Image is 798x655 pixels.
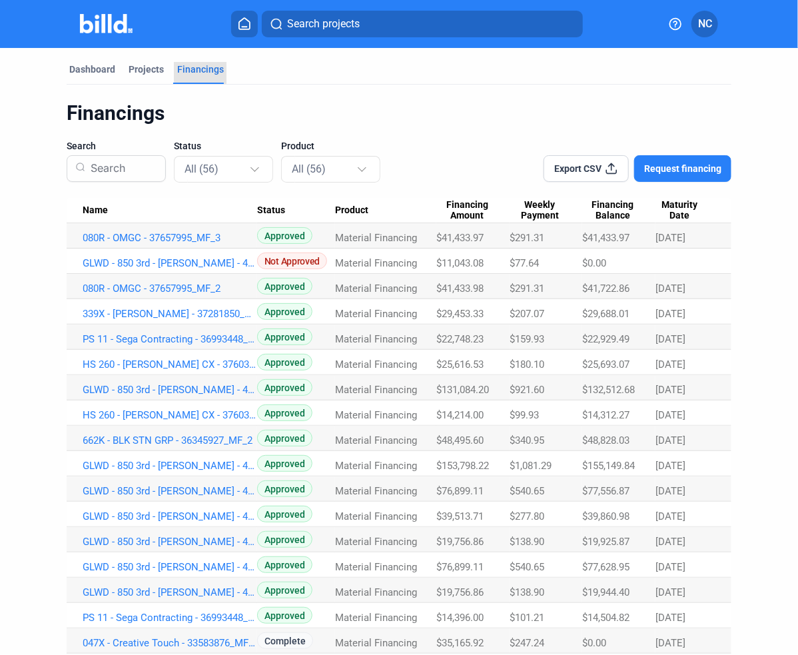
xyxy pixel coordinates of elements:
[83,205,257,217] div: Name
[436,586,484,598] span: $19,756.86
[83,612,257,624] a: PS 11 - Sega Contracting - 36993448_MF_2
[655,199,703,222] span: Maturity Date
[83,561,257,573] a: GLWD - 850 3rd - [PERSON_NAME] - 40193008_MF_2
[257,404,312,421] span: Approved
[698,16,712,32] span: NC
[335,257,417,269] span: Material Financing
[335,232,417,244] span: Material Financing
[582,510,629,522] span: $39,860.98
[174,139,201,153] span: Status
[177,63,224,76] div: Financings
[655,232,685,244] span: [DATE]
[544,155,629,182] button: Export CSV
[436,232,484,244] span: $41,433.97
[510,409,539,421] span: $99.93
[436,612,484,624] span: $14,396.00
[436,333,484,345] span: $22,748.23
[257,480,312,497] span: Approved
[510,485,544,497] span: $540.65
[634,155,731,182] button: Request financing
[436,637,484,649] span: $35,165.92
[582,199,643,222] span: Financing Balance
[436,485,484,497] span: $76,899.11
[83,358,257,370] a: HS 260 - [PERSON_NAME] CX - 37603851_MF_3
[83,409,257,421] a: HS 260 - [PERSON_NAME] CX - 37603851_MF_2
[655,199,715,222] div: Maturity Date
[257,278,312,295] span: Approved
[436,384,489,396] span: $131,084.20
[582,536,629,548] span: $19,925.87
[292,163,326,175] mat-select-trigger: All (56)
[582,637,606,649] span: $0.00
[655,586,685,598] span: [DATE]
[335,485,417,497] span: Material Financing
[582,434,629,446] span: $48,828.03
[335,510,417,522] span: Material Financing
[510,536,544,548] span: $138.90
[582,586,629,598] span: $19,944.40
[691,11,718,37] button: NC
[510,199,582,222] div: Weekly Payment
[83,586,257,598] a: GLWD - 850 3rd - [PERSON_NAME] - 40193008_MF_1
[655,561,685,573] span: [DATE]
[510,561,544,573] span: $540.65
[335,333,417,345] span: Material Financing
[582,409,629,421] span: $14,312.27
[582,612,629,624] span: $14,504.82
[510,434,544,446] span: $340.95
[655,283,685,295] span: [DATE]
[335,612,417,624] span: Material Financing
[655,434,685,446] span: [DATE]
[335,308,417,320] span: Material Financing
[510,510,544,522] span: $277.80
[257,303,312,320] span: Approved
[436,510,484,522] span: $39,513.71
[80,14,133,33] img: Billd Company Logo
[257,227,312,244] span: Approved
[335,637,417,649] span: Material Financing
[83,485,257,497] a: GLWD - 850 3rd - [PERSON_NAME] - 40193008_MF_5
[655,308,685,320] span: [DATE]
[582,257,606,269] span: $0.00
[83,205,108,217] span: Name
[257,379,312,396] span: Approved
[510,586,544,598] span: $138.90
[510,308,544,320] span: $207.07
[67,139,96,153] span: Search
[655,612,685,624] span: [DATE]
[436,199,510,222] div: Financing Amount
[257,582,312,598] span: Approved
[257,531,312,548] span: Approved
[436,308,484,320] span: $29,453.33
[67,101,731,126] div: Financings
[335,358,417,370] span: Material Financing
[257,205,335,217] div: Status
[257,354,312,370] span: Approved
[335,561,417,573] span: Material Financing
[335,409,417,421] span: Material Financing
[83,510,257,522] a: GLWD - 850 3rd - [PERSON_NAME] - 40193008_MF_4
[655,536,685,548] span: [DATE]
[582,561,629,573] span: $77,628.95
[655,409,685,421] span: [DATE]
[335,205,436,217] div: Product
[510,612,544,624] span: $101.21
[644,162,721,175] span: Request financing
[281,139,314,153] span: Product
[287,16,360,32] span: Search projects
[335,460,417,472] span: Material Financing
[436,561,484,573] span: $76,899.11
[257,607,312,624] span: Approved
[257,253,327,269] span: Not Approved
[436,358,484,370] span: $25,616.53
[335,384,417,396] span: Material Financing
[257,430,312,446] span: Approved
[83,283,257,295] a: 080R - OMGC - 37657995_MF_2
[510,232,544,244] span: $291.31
[582,384,635,396] span: $132,512.68
[436,434,484,446] span: $48,495.60
[257,205,285,217] span: Status
[83,460,257,472] a: GLWD - 850 3rd - [PERSON_NAME] - 40193008_MF_6
[510,358,544,370] span: $180.10
[335,434,417,446] span: Material Financing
